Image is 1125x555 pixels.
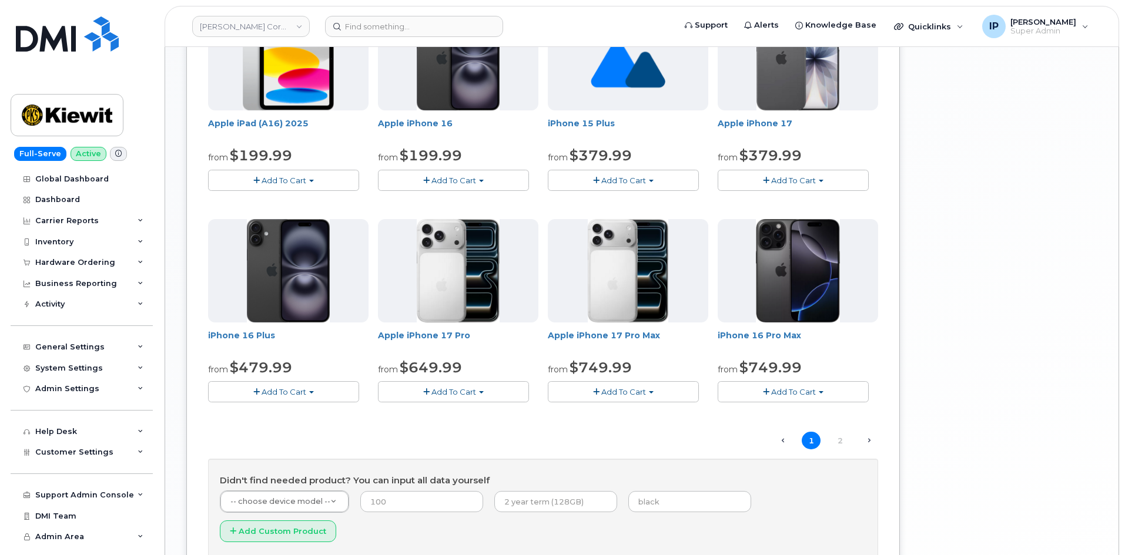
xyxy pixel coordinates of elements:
[378,118,453,129] a: Apple iPhone 16
[805,19,876,31] span: Knowledge Base
[417,7,500,110] img: iphone_16_plus.png
[208,364,228,375] small: from
[548,170,699,190] button: Add To Cart
[718,118,792,129] a: Apple iPhone 17
[247,219,330,322] img: iphone_16_plus.png
[802,432,821,450] span: 1
[230,497,330,506] span: -- choose device model --
[262,176,306,185] span: Add To Cart
[208,152,228,163] small: from
[192,16,310,37] a: Kiewit Corporation
[378,364,398,375] small: from
[739,359,802,376] span: $749.99
[548,364,568,375] small: from
[831,432,849,450] a: 2
[773,433,792,448] span: ← Previous
[208,330,275,341] a: iPhone 16 Plus
[220,476,866,486] h4: Didn't find needed product? You can input all data yourself
[754,19,779,31] span: Alerts
[220,491,349,512] a: -- choose device model --
[378,170,529,190] button: Add To Cart
[548,330,660,341] a: Apple iPhone 17 Pro Max
[974,15,1097,38] div: Ione Partin
[756,219,839,322] img: iphone_16_pro.png
[378,381,529,402] button: Add To Cart
[208,117,369,141] div: Apple iPad (A16) 2025
[787,14,885,37] a: Knowledge Base
[400,147,462,164] span: $199.99
[548,117,708,141] div: iPhone 15 Plus
[771,387,816,396] span: Add To Cart
[718,152,738,163] small: from
[756,7,839,110] img: iphone_17.jpg
[208,118,309,129] a: Apple iPad (A16) 2025
[739,147,802,164] span: $379.99
[989,19,999,33] span: IP
[718,329,878,353] div: iPhone 16 Pro Max
[417,219,500,322] img: iphone_17_pro.png
[378,330,470,341] a: Apple iPhone 17 Pro
[588,219,668,322] img: iphone_17_pro_max.png
[243,7,334,110] img: ipad_11.png
[325,16,503,37] input: Find something...
[400,359,462,376] span: $649.99
[548,329,708,353] div: Apple iPhone 17 Pro Max
[262,387,306,396] span: Add To Cart
[431,387,476,396] span: Add To Cart
[378,117,538,141] div: Apple iPhone 16
[695,19,728,31] span: Support
[208,381,359,402] button: Add To Cart
[570,359,632,376] span: $749.99
[548,152,568,163] small: from
[548,381,699,402] button: Add To Cart
[220,520,336,542] button: Add Custom Product
[591,7,665,110] img: no_image_found-2caef05468ed5679b831cfe6fc140e25e0c280774317ffc20a367ab7fd17291e.png
[718,170,869,190] button: Add To Cart
[886,15,972,38] div: Quicklinks
[718,364,738,375] small: from
[677,14,736,37] a: Support
[570,147,632,164] span: $379.99
[230,359,292,376] span: $479.99
[494,491,617,512] input: 2 year term (128GB)
[1074,504,1116,546] iframe: Messenger Launcher
[431,176,476,185] span: Add To Cart
[208,329,369,353] div: iPhone 16 Plus
[1010,17,1076,26] span: [PERSON_NAME]
[360,491,483,512] input: 100
[718,330,801,341] a: iPhone 16 Pro Max
[859,433,878,448] a: Next →
[601,387,646,396] span: Add To Cart
[628,491,751,512] input: black
[601,176,646,185] span: Add To Cart
[718,117,878,141] div: Apple iPhone 17
[718,381,869,402] button: Add To Cart
[1010,26,1076,36] span: Super Admin
[208,170,359,190] button: Add To Cart
[908,22,951,31] span: Quicklinks
[378,152,398,163] small: from
[548,118,615,129] a: iPhone 15 Plus
[378,329,538,353] div: Apple iPhone 17 Pro
[230,147,292,164] span: $199.99
[736,14,787,37] a: Alerts
[771,176,816,185] span: Add To Cart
